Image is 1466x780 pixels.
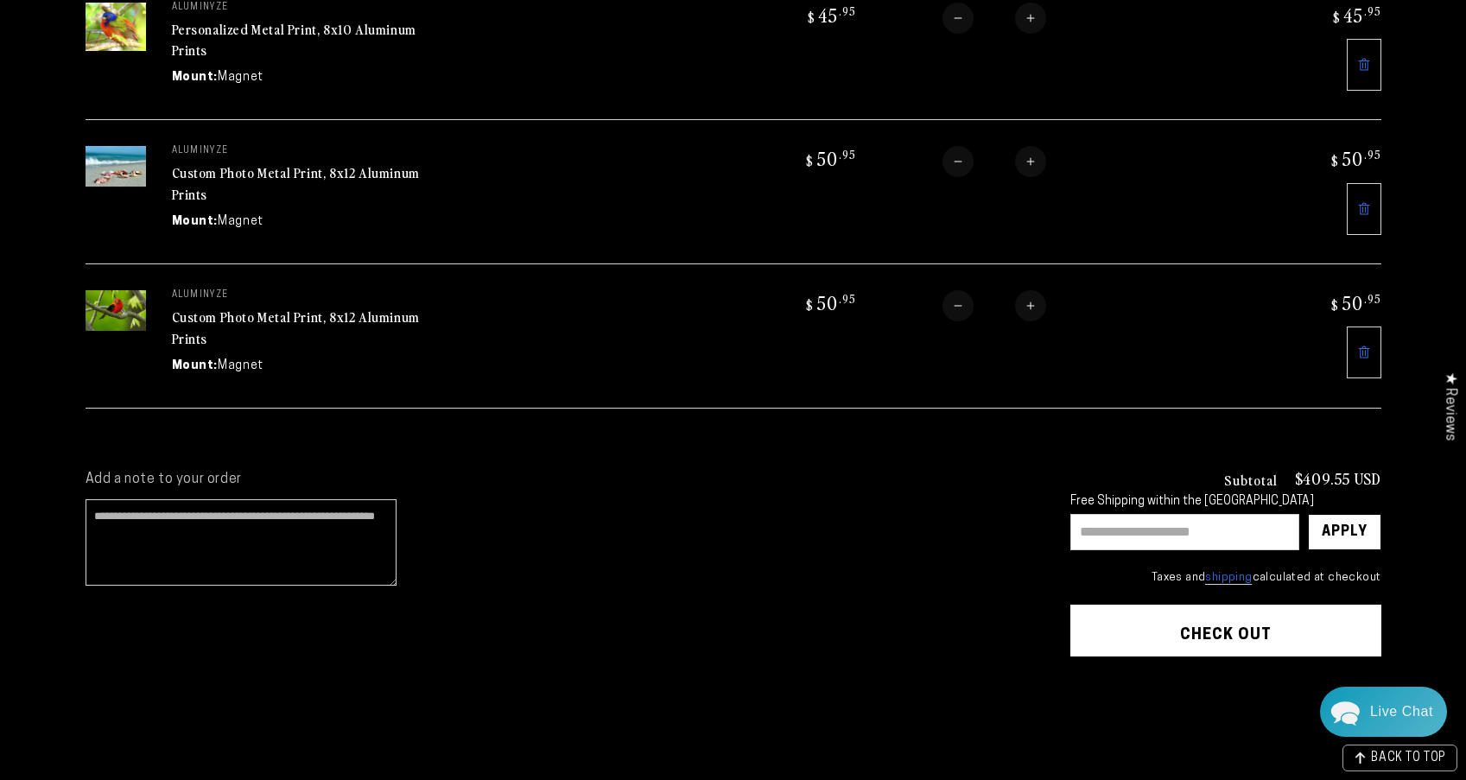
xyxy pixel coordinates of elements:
dd: Magnet [218,212,263,231]
input: Quantity for Custom Photo Metal Print, 8x12 Aluminum Prints [974,146,1015,177]
span: $ [1333,9,1341,26]
p: aluminyze [172,3,431,13]
dt: Mount: [172,357,219,375]
input: Quantity for Personalized Metal Print, 8x10 Aluminum Prints [974,3,1015,34]
iframe: PayPal-paypal [1070,690,1381,728]
a: Remove 8"x12" Rectangle White Glossy Aluminyzed Photo [1347,183,1381,235]
span: $ [1331,152,1339,169]
span: $ [806,296,814,314]
h3: Subtotal [1224,472,1278,486]
small: Taxes and calculated at checkout [1070,569,1381,587]
input: Quantity for Custom Photo Metal Print, 8x12 Aluminum Prints [974,290,1015,321]
dt: Mount: [172,68,219,86]
a: Remove 8"x10" Rectangle White Glossy Aluminyzed Photo [1347,39,1381,91]
button: Check out [1070,605,1381,656]
img: 8"x12" Rectangle White Glossy Aluminyzed Photo [86,146,146,187]
div: Free Shipping within the [GEOGRAPHIC_DATA] [1070,495,1381,510]
sup: .95 [839,147,856,162]
bdi: 45 [1330,3,1381,27]
sup: .95 [1364,291,1381,306]
bdi: 50 [803,146,856,170]
p: aluminyze [172,290,431,301]
sup: .95 [839,291,856,306]
dt: Mount: [172,212,219,231]
label: Add a note to your order [86,471,1036,489]
span: $ [806,152,814,169]
div: Apply [1322,515,1368,549]
sup: .95 [839,3,856,18]
bdi: 45 [805,3,856,27]
a: Custom Photo Metal Print, 8x12 Aluminum Prints [172,162,420,204]
div: Chat widget toggle [1320,687,1447,737]
bdi: 50 [1329,146,1381,170]
img: 8"x12" Rectangle White Glossy Aluminyzed Photo [86,290,146,331]
dd: Magnet [218,357,263,375]
span: $ [1331,296,1339,314]
sup: .95 [1364,147,1381,162]
span: $ [808,9,816,26]
dd: Magnet [218,68,263,86]
div: Contact Us Directly [1370,687,1433,737]
p: $409.55 USD [1295,471,1381,486]
a: Personalized Metal Print, 8x10 Aluminum Prints [172,19,416,60]
div: Click to open Judge.me floating reviews tab [1433,358,1466,454]
a: shipping [1205,572,1252,585]
bdi: 50 [1329,290,1381,314]
p: aluminyze [172,146,431,156]
span: BACK TO TOP [1371,752,1446,764]
img: 8"x10" Rectangle White Glossy Aluminyzed Photo [86,3,146,51]
a: Custom Photo Metal Print, 8x12 Aluminum Prints [172,307,420,348]
a: Remove 8"x12" Rectangle White Glossy Aluminyzed Photo [1347,327,1381,378]
bdi: 50 [803,290,856,314]
sup: .95 [1364,3,1381,18]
